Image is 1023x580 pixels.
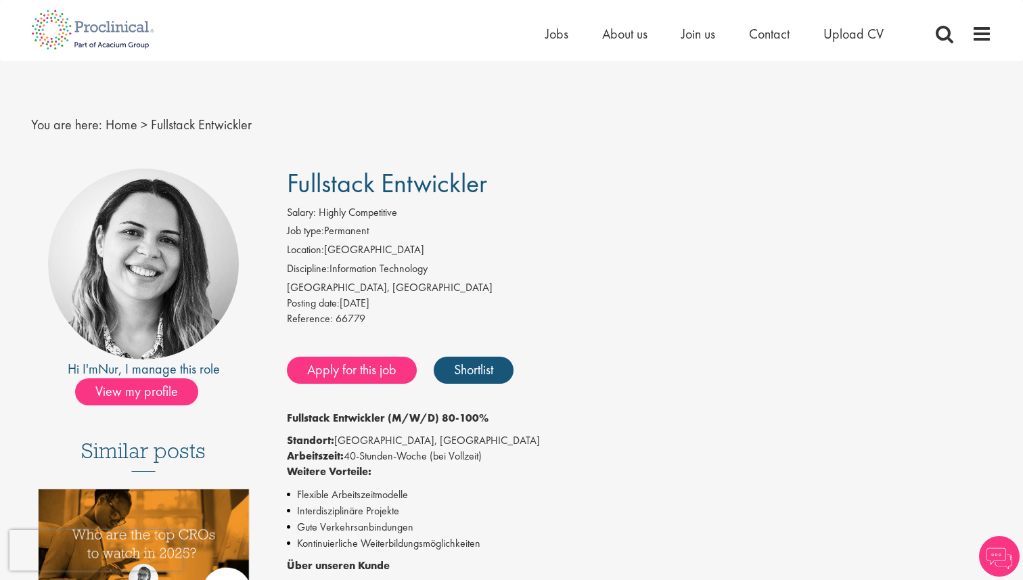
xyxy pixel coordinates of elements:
iframe: reCAPTCHA [9,530,183,571]
li: [GEOGRAPHIC_DATA] [287,242,993,261]
label: Discipline: [287,261,329,277]
span: Fullstack Entwickler [287,166,487,200]
a: Apply for this job [287,357,417,384]
span: 66779 [336,311,365,326]
div: Hi I'm , I manage this role [31,359,256,379]
strong: Arbeitszeit: [287,449,344,463]
a: Jobs [545,25,568,43]
span: Highly Competitive [319,205,397,219]
label: Salary: [287,205,316,221]
a: Join us [681,25,715,43]
li: Flexible Arbeitszeitmodelle [287,487,993,503]
div: [GEOGRAPHIC_DATA], [GEOGRAPHIC_DATA] [287,280,993,296]
span: Posting date: [287,296,340,310]
span: You are here: [31,116,102,133]
label: Reference: [287,311,333,327]
li: Permanent [287,223,993,242]
img: imeage of recruiter Nur Ergiydiren [48,169,239,359]
span: > [141,116,147,133]
a: Upload CV [823,25,884,43]
li: Information Technology [287,261,993,280]
a: Shortlist [434,357,514,384]
span: View my profile [75,378,198,405]
a: breadcrumb link [106,116,137,133]
strong: Fullstack Entwickler (M/W/D) 80-100% [287,411,488,425]
div: [DATE] [287,296,993,311]
li: Gute Verkehrsanbindungen [287,519,993,535]
strong: Über unseren Kunde [287,558,390,573]
a: View my profile [75,381,212,399]
a: Contact [749,25,790,43]
a: About us [602,25,647,43]
a: Nur [98,360,118,378]
label: Location: [287,242,324,258]
strong: Weitere Vorteile: [287,464,371,478]
strong: Standort: [287,433,334,447]
p: [GEOGRAPHIC_DATA], [GEOGRAPHIC_DATA] 40-Stunden-Woche (bei Vollzeit) [287,433,993,480]
span: Fullstack Entwickler [151,116,252,133]
img: Chatbot [979,536,1020,577]
h3: Similar posts [81,439,206,472]
li: Interdisziplinäre Projekte [287,503,993,519]
label: Job type: [287,223,324,239]
li: Kontinuierliche Weiterbildungsmöglichkeiten [287,535,993,552]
